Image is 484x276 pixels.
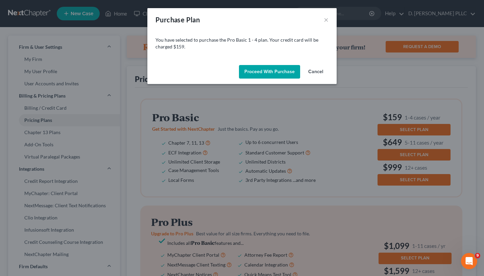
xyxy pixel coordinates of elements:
button: Proceed with Purchase [239,65,300,79]
div: Purchase Plan [155,15,200,24]
button: Cancel [303,65,329,79]
span: 9 [475,253,480,258]
button: × [324,16,329,24]
p: You have selected to purchase the Pro Basic 1 - 4 plan. Your credit card will be charged $159. [155,37,329,50]
iframe: Intercom live chat [461,253,477,269]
